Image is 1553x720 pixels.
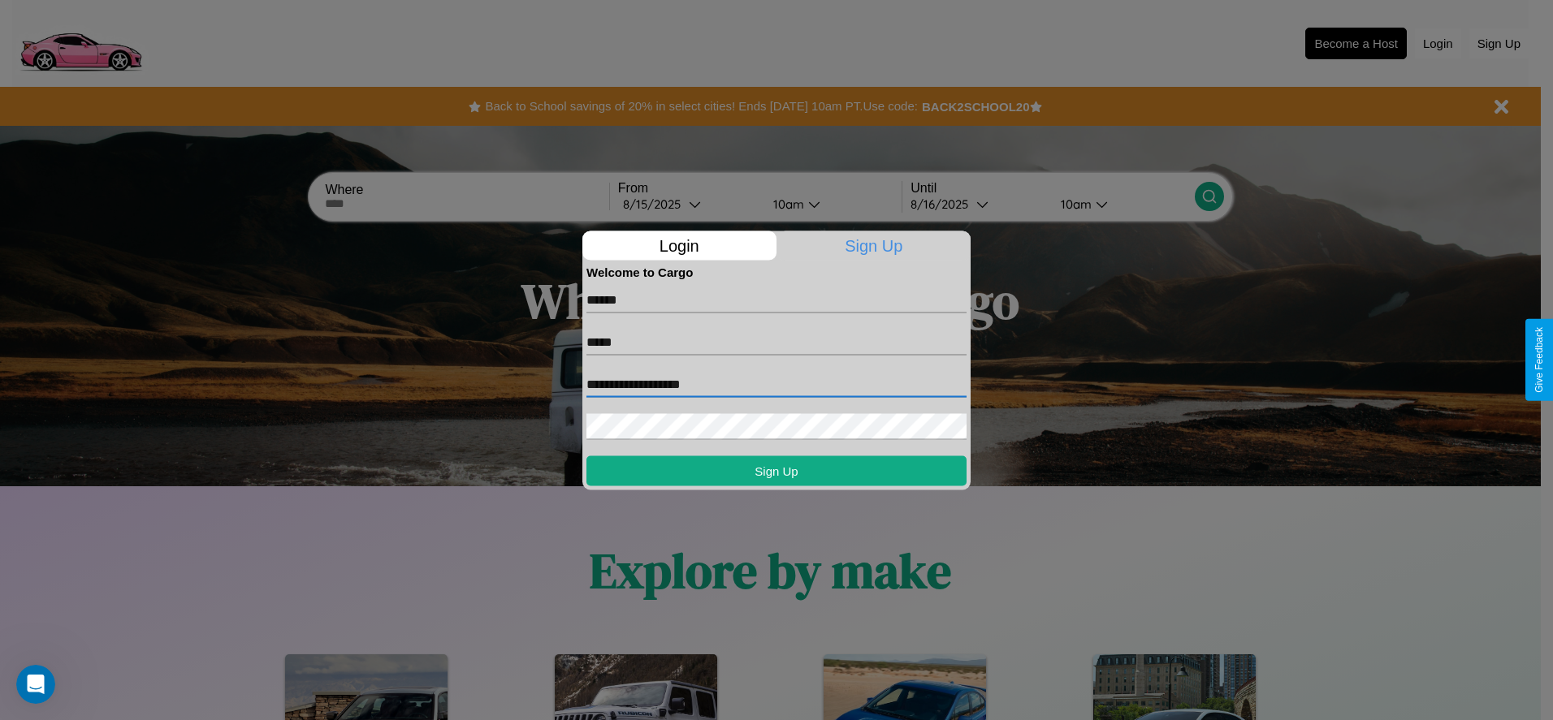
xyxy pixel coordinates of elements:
[777,231,971,260] p: Sign Up
[586,455,967,485] button: Sign Up
[586,265,967,278] h4: Welcome to Cargo
[582,231,776,260] p: Login
[1534,327,1545,393] div: Give Feedback
[16,665,55,704] iframe: Intercom live chat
